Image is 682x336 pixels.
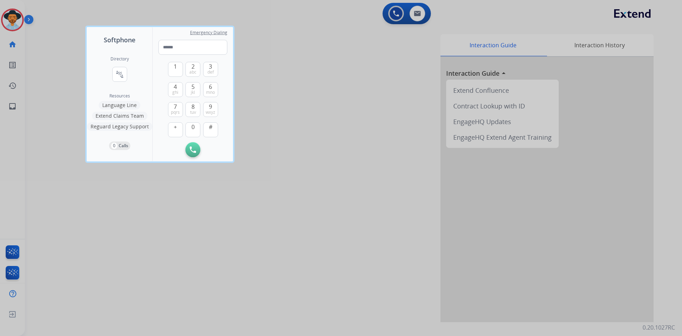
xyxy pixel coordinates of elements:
button: 5jkl [185,82,200,97]
button: + [168,122,183,137]
button: 9wxyz [203,102,218,117]
button: 0 [185,122,200,137]
button: 7pqrs [168,102,183,117]
img: call-button [190,146,196,153]
button: Reguard Legacy Support [87,122,152,131]
span: 9 [209,102,212,111]
button: Extend Claims Team [92,112,147,120]
span: mno [206,90,215,95]
button: 4ghi [168,82,183,97]
span: tuv [190,110,196,115]
button: Language Line [99,101,140,110]
span: 5 [191,82,195,91]
p: 0 [111,143,117,149]
span: 6 [209,82,212,91]
span: 7 [174,102,177,111]
button: 2abc [185,62,200,77]
button: # [203,122,218,137]
button: 6mno [203,82,218,97]
span: 8 [191,102,195,111]
span: wxyz [206,110,215,115]
h2: Directory [110,56,129,62]
span: ghi [172,90,178,95]
span: # [209,123,212,131]
button: 3def [203,62,218,77]
span: def [207,69,214,75]
span: jkl [191,90,195,95]
span: 0 [191,123,195,131]
span: 4 [174,82,177,91]
button: 1 [168,62,183,77]
span: Emergency Dialing [190,30,227,36]
span: Softphone [104,35,135,45]
span: + [174,123,177,131]
mat-icon: connect_without_contact [115,70,124,79]
span: Resources [109,93,130,99]
span: abc [189,69,196,75]
span: 2 [191,62,195,71]
span: 1 [174,62,177,71]
span: 3 [209,62,212,71]
p: Calls [119,143,128,149]
button: 8tuv [185,102,200,117]
span: pqrs [171,110,180,115]
button: 0Calls [109,142,130,150]
p: 0.20.1027RC [643,323,675,332]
